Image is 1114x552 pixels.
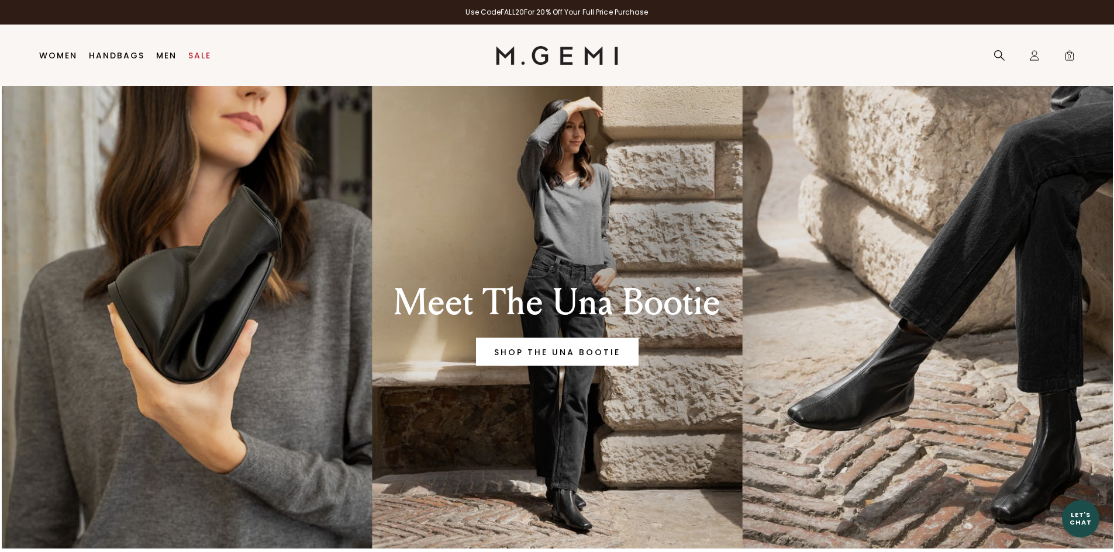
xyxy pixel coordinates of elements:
[156,51,177,60] a: Men
[188,51,211,60] a: Sale
[354,282,760,324] div: Meet The Una Bootie
[476,338,639,366] a: Banner primary button
[501,7,524,17] strong: FALL20
[39,51,77,60] a: Women
[1064,52,1075,64] span: 0
[89,51,144,60] a: Handbags
[1062,511,1099,526] div: Let's Chat
[496,46,618,65] img: M.Gemi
